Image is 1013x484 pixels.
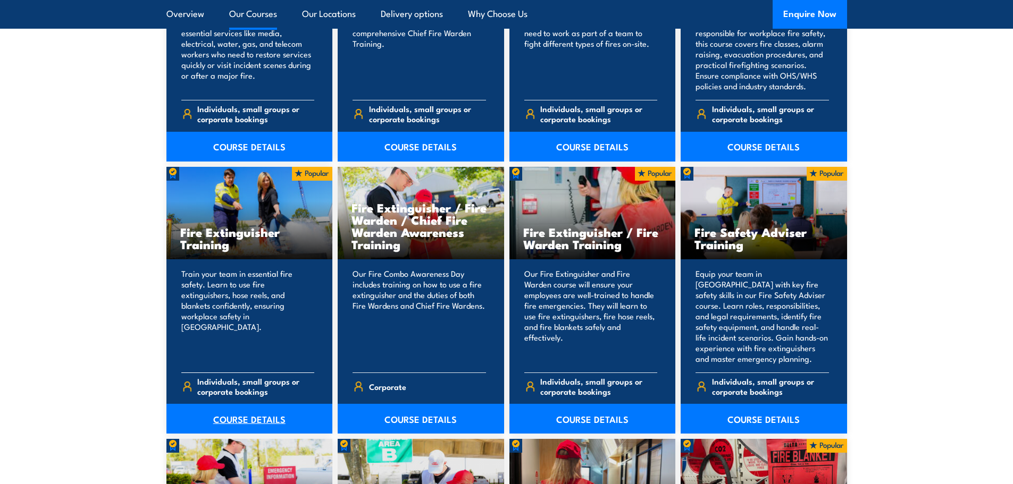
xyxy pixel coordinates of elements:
[540,376,657,396] span: Individuals, small groups or corporate bookings
[181,268,315,364] p: Train your team in essential fire safety. Learn to use fire extinguishers, hose reels, and blanke...
[694,226,833,250] h3: Fire Safety Adviser Training
[681,404,847,434] a: COURSE DETAILS
[523,226,662,250] h3: Fire Extinguisher / Fire Warden Training
[351,201,490,250] h3: Fire Extinguisher / Fire Warden / Chief Fire Warden Awareness Training
[369,378,406,395] span: Corporate
[681,132,847,162] a: COURSE DETAILS
[509,132,676,162] a: COURSE DETAILS
[166,132,333,162] a: COURSE DETAILS
[369,104,486,124] span: Individuals, small groups or corporate bookings
[197,376,314,396] span: Individuals, small groups or corporate bookings
[353,268,486,364] p: Our Fire Combo Awareness Day includes training on how to use a fire extinguisher and the duties o...
[509,404,676,434] a: COURSE DETAILS
[166,404,333,434] a: COURSE DETAILS
[712,104,829,124] span: Individuals, small groups or corporate bookings
[338,132,504,162] a: COURSE DETAILS
[712,376,829,396] span: Individuals, small groups or corporate bookings
[180,226,319,250] h3: Fire Extinguisher Training
[338,404,504,434] a: COURSE DETAILS
[696,268,829,364] p: Equip your team in [GEOGRAPHIC_DATA] with key fire safety skills in our Fire Safety Adviser cours...
[197,104,314,124] span: Individuals, small groups or corporate bookings
[540,104,657,124] span: Individuals, small groups or corporate bookings
[524,268,658,364] p: Our Fire Extinguisher and Fire Warden course will ensure your employees are well-trained to handl...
